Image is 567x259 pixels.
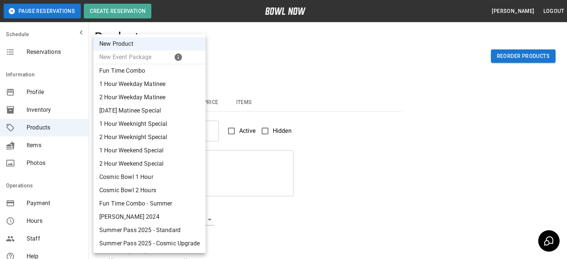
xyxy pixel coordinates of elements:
[93,210,206,224] li: [PERSON_NAME] 2024
[93,144,206,157] li: 1 Hour Weekend Special
[93,224,206,237] li: Summer Pass 2025 - Standard
[93,131,206,144] li: 2 Hour Weeknight Special
[93,184,206,197] li: Cosmic Bowl 2 Hours
[93,64,206,77] li: Fun Time Combo
[93,237,206,250] li: Summer Pass 2025 - Cosmic Upgrade
[93,117,206,131] li: 1 Hour Weeknight Special
[93,197,206,210] li: Fun Time Combo - Summer
[93,104,206,117] li: [DATE] Matinee Special
[93,37,206,51] li: New Product
[93,157,206,170] li: 2 Hour Weekend Special
[93,170,206,184] li: Cosmic Bowl 1 Hour
[93,91,206,104] li: 2 Hour Weekday Matinee
[93,77,206,91] li: 1 Hour Weekday Matinee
